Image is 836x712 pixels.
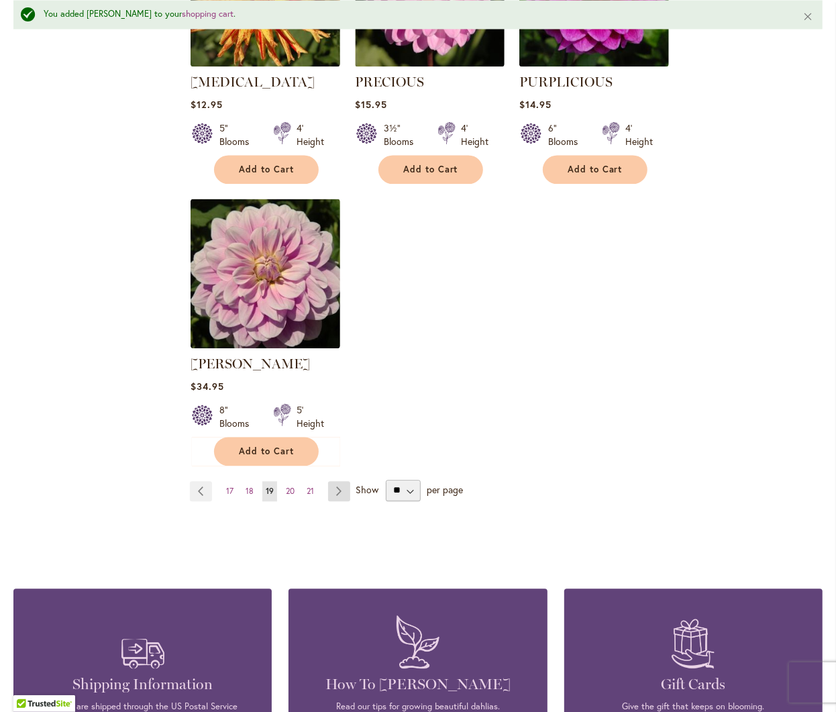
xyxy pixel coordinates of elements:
[246,486,254,496] span: 18
[214,437,319,466] button: Add to Cart
[384,121,421,148] div: 3½" Blooms
[191,199,340,348] img: Randi Dawn
[461,121,488,148] div: 4' Height
[282,481,298,501] a: 20
[519,74,613,90] a: PURPLICIOUS
[34,675,252,694] h4: Shipping Information
[226,486,233,496] span: 17
[519,56,669,69] a: PURPLICIOUS
[44,8,782,21] div: You added [PERSON_NAME] to your .
[355,98,387,111] span: $15.95
[625,121,653,148] div: 4' Height
[266,486,274,496] span: 19
[219,403,257,430] div: 8" Blooms
[286,486,295,496] span: 20
[223,481,237,501] a: 17
[309,675,527,694] h4: How To [PERSON_NAME]
[355,74,424,90] a: PRECIOUS
[10,664,48,702] iframe: Launch Accessibility Center
[568,164,623,175] span: Add to Cart
[191,56,340,69] a: POPPERS
[543,155,647,184] button: Add to Cart
[219,121,257,148] div: 5" Blooms
[239,164,294,175] span: Add to Cart
[355,56,505,69] a: PRECIOUS
[307,486,314,496] span: 21
[519,98,552,111] span: $14.95
[182,8,233,19] a: shopping cart
[239,446,294,457] span: Add to Cart
[191,338,340,351] a: Randi Dawn
[584,675,802,694] h4: Gift Cards
[427,482,463,495] span: per page
[191,74,315,90] a: [MEDICAL_DATA]
[548,121,586,148] div: 6" Blooms
[191,380,224,393] span: $34.95
[242,481,257,501] a: 18
[297,121,324,148] div: 4' Height
[378,155,483,184] button: Add to Cart
[403,164,458,175] span: Add to Cart
[191,356,310,372] a: [PERSON_NAME]
[303,481,317,501] a: 21
[297,403,324,430] div: 5' Height
[356,482,378,495] span: Show
[191,98,223,111] span: $12.95
[214,155,319,184] button: Add to Cart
